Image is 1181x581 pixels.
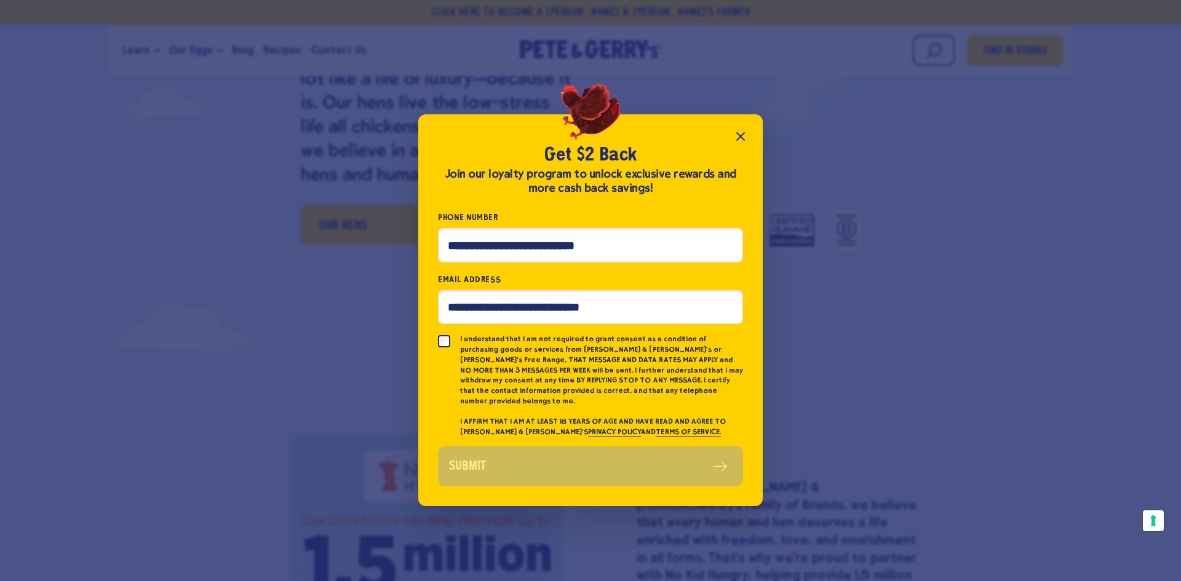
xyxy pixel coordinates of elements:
div: Join our loyalty program to unlock exclusive rewards and more cash back savings! [438,167,743,196]
button: Your consent preferences for tracking technologies [1143,510,1164,531]
input: I understand that I am not required to grant consent as a condition of purchasing goods or servic... [438,335,450,347]
a: TERMS OF SERVICE. [656,427,720,437]
p: I AFFIRM THAT I AM AT LEAST 18 YEARS OF AGE AND HAVE READ AND AGREE TO [PERSON_NAME] & [PERSON_NA... [460,416,743,437]
label: Phone Number [438,210,743,224]
label: Email Address [438,272,743,287]
button: Close popup [728,124,753,149]
h2: Get $2 Back [438,144,743,167]
a: PRIVACY POLICY [588,427,641,437]
button: Submit [438,446,743,486]
p: I understand that I am not required to grant consent as a condition of purchasing goods or servic... [460,334,743,406]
